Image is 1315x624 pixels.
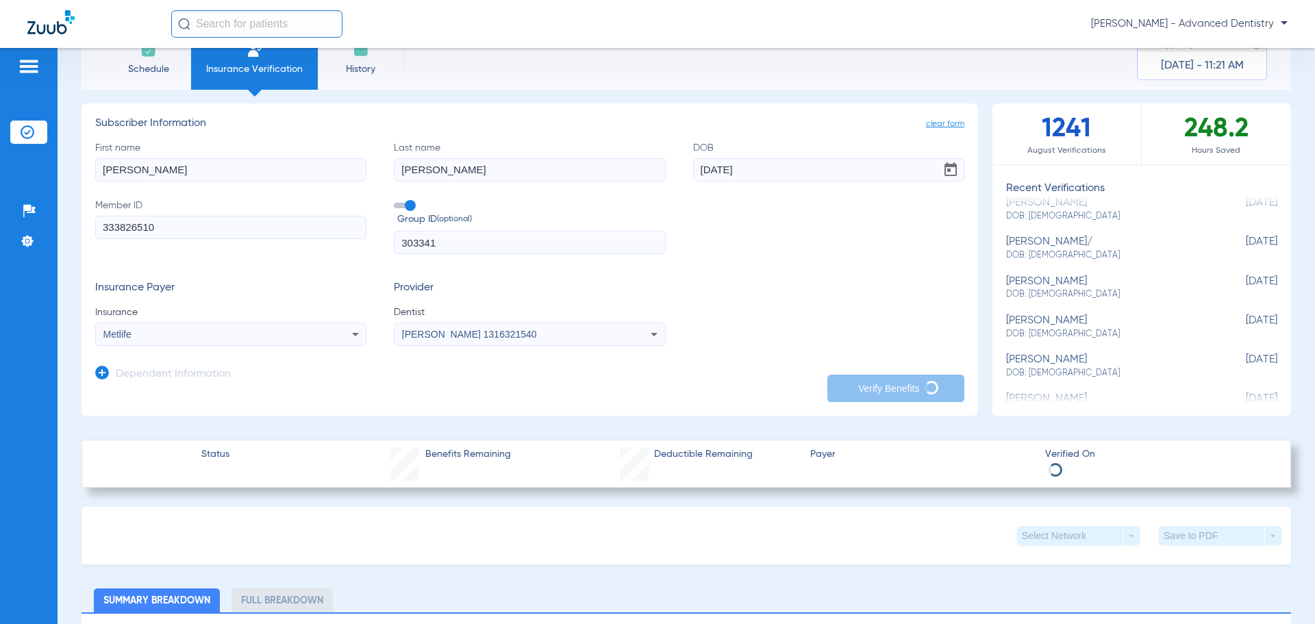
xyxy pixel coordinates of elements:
[810,447,1034,462] span: Payer
[1209,353,1277,379] span: [DATE]
[103,329,131,340] span: Metlife
[1006,288,1209,301] span: DOB: [DEMOGRAPHIC_DATA]
[95,158,366,182] input: First name
[94,588,220,612] li: Summary Breakdown
[95,199,366,255] label: Member ID
[1006,236,1209,261] div: [PERSON_NAME]/
[1091,17,1288,31] span: [PERSON_NAME] - Advanced Dentistry
[394,158,665,182] input: Last name
[247,42,263,58] img: Manual Insurance Verification
[353,42,369,58] img: History
[1209,314,1277,340] span: [DATE]
[827,375,964,402] button: Verify Benefits
[693,158,964,182] input: DOBOpen calendar
[1209,236,1277,261] span: [DATE]
[693,141,964,182] label: DOB
[116,62,181,76] span: Schedule
[1209,275,1277,301] span: [DATE]
[1006,210,1209,223] span: DOB: [DEMOGRAPHIC_DATA]
[937,156,964,184] button: Open calendar
[394,282,665,295] h3: Provider
[1006,353,1209,379] div: [PERSON_NAME]
[402,329,537,340] span: [PERSON_NAME] 1316321540
[1142,103,1291,164] div: 248.2
[95,282,366,295] h3: Insurance Payer
[1045,447,1268,462] span: Verified On
[95,305,366,319] span: Insurance
[654,447,753,462] span: Deductible Remaining
[992,182,1291,196] h3: Recent Verifications
[116,368,231,382] h3: Dependent Information
[27,10,75,34] img: Zuub Logo
[95,117,964,131] h3: Subscriber Information
[397,212,665,227] span: Group ID
[201,62,308,76] span: Insurance Verification
[1006,328,1209,340] span: DOB: [DEMOGRAPHIC_DATA]
[437,212,472,227] small: (optional)
[178,18,190,30] img: Search Icon
[95,141,366,182] label: First name
[992,103,1142,164] div: 1241
[1006,275,1209,301] div: [PERSON_NAME]
[1006,314,1209,340] div: [PERSON_NAME]
[201,447,229,462] span: Status
[171,10,342,38] input: Search for patients
[1006,249,1209,262] span: DOB: [DEMOGRAPHIC_DATA]
[992,144,1141,158] span: August Verifications
[231,588,333,612] li: Full Breakdown
[425,447,511,462] span: Benefits Remaining
[394,141,665,182] label: Last name
[328,62,393,76] span: History
[1142,144,1291,158] span: Hours Saved
[1006,367,1209,379] span: DOB: [DEMOGRAPHIC_DATA]
[394,305,665,319] span: Dentist
[95,216,366,239] input: Member ID
[18,58,40,75] img: hamburger-icon
[926,117,964,131] span: clear form
[140,42,157,58] img: Schedule
[1161,59,1244,73] span: [DATE] - 11:21 AM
